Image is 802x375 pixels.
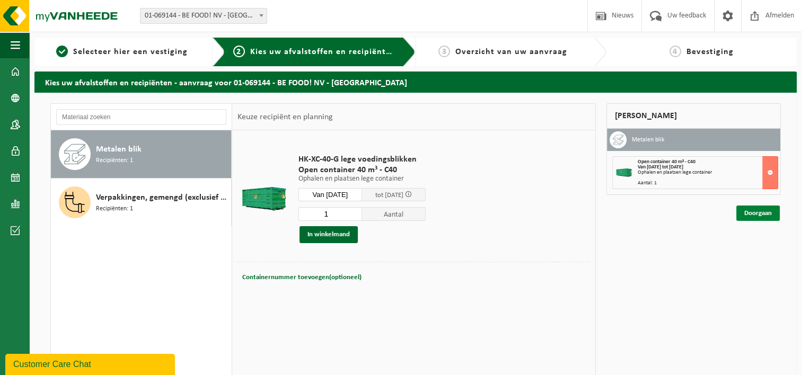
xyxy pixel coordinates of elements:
strong: Van [DATE] tot [DATE] [638,164,683,170]
input: Materiaal zoeken [56,109,226,125]
span: 2 [233,46,245,57]
span: Kies uw afvalstoffen en recipiënten [250,48,396,56]
button: In winkelmand [299,226,358,243]
div: Ophalen en plaatsen lege container [638,170,778,175]
input: Selecteer datum [298,188,362,201]
span: Open container 40 m³ - C40 [638,159,695,165]
span: Recipiënten: 1 [96,204,133,214]
iframe: chat widget [5,352,177,375]
span: Overzicht van uw aanvraag [455,48,567,56]
div: Keuze recipiënt en planning [232,104,338,130]
span: 3 [438,46,450,57]
span: tot [DATE] [375,192,403,199]
span: HK-XC-40-G lege voedingsblikken [298,154,426,165]
span: 01-069144 - BE FOOD! NV - BRUGGE [140,8,267,23]
p: Ophalen en plaatsen lege container [298,175,426,183]
span: Selecteer hier een vestiging [73,48,188,56]
span: 4 [669,46,681,57]
button: Containernummer toevoegen(optioneel) [241,270,363,285]
span: Containernummer toevoegen(optioneel) [242,274,362,281]
span: 01-069144 - BE FOOD! NV - BRUGGE [140,8,267,24]
span: Open container 40 m³ - C40 [298,165,426,175]
a: Doorgaan [736,206,780,221]
div: [PERSON_NAME] [606,103,781,129]
span: Bevestiging [686,48,734,56]
div: Aantal: 1 [638,181,778,186]
h3: Metalen blik [632,131,664,148]
button: Metalen blik Recipiënten: 1 [51,130,232,178]
button: Verpakkingen, gemengd (exclusief PMD) Recipiënten: 1 [51,178,232,226]
span: Metalen blik [96,143,142,156]
span: Aantal [362,207,426,221]
span: Verpakkingen, gemengd (exclusief PMD) [96,191,228,204]
h2: Kies uw afvalstoffen en recipiënten - aanvraag voor 01-069144 - BE FOOD! NV - [GEOGRAPHIC_DATA] [34,72,797,92]
span: Recipiënten: 1 [96,156,133,166]
span: 1 [56,46,68,57]
a: 1Selecteer hier een vestiging [40,46,204,58]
